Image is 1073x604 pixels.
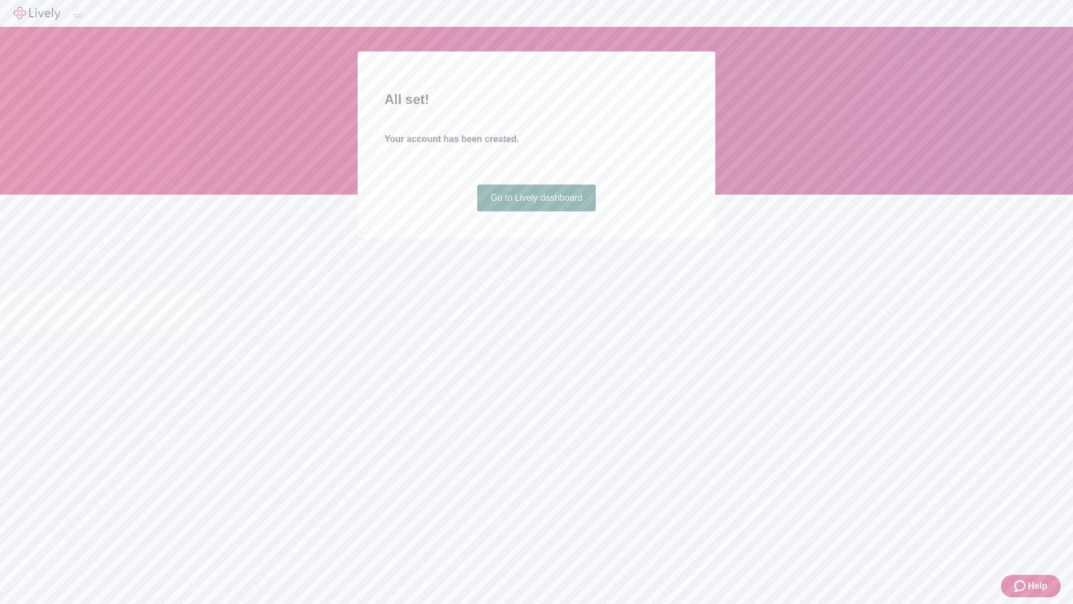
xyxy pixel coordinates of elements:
[74,14,83,17] button: Log out
[1014,579,1028,593] svg: Zendesk support icon
[1028,579,1047,593] span: Help
[384,89,689,110] h2: All set!
[477,185,596,211] a: Go to Lively dashboard
[13,7,60,20] img: Lively
[1001,575,1061,597] button: Zendesk support iconHelp
[384,133,689,146] h4: Your account has been created.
